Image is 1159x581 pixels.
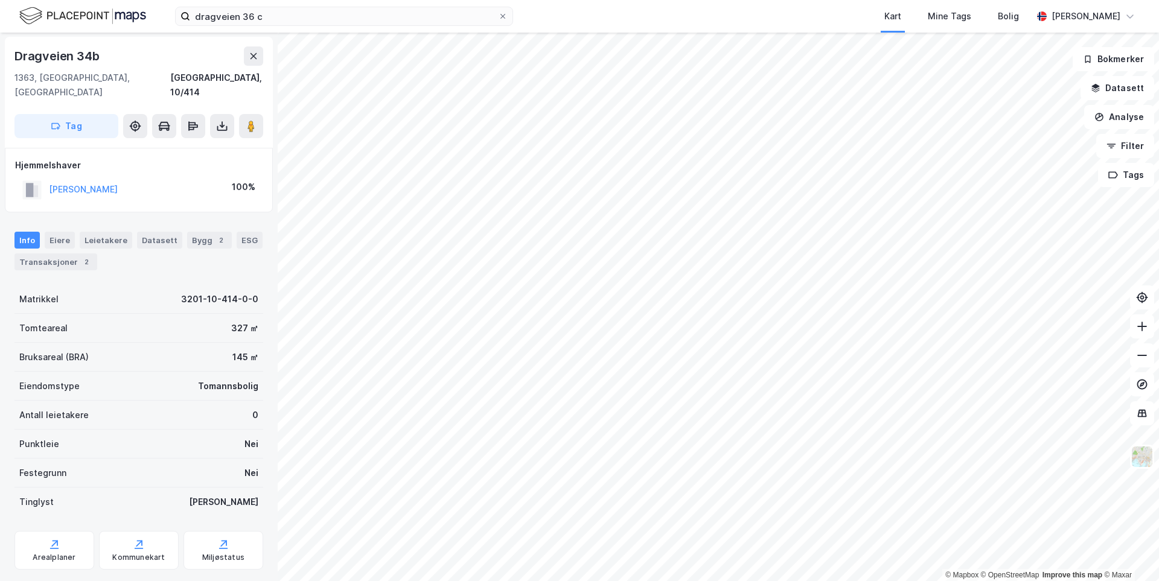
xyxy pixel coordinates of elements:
[231,321,258,335] div: 327 ㎡
[232,180,255,194] div: 100%
[202,553,244,562] div: Miljøstatus
[1052,9,1120,24] div: [PERSON_NAME]
[187,232,232,249] div: Bygg
[998,9,1019,24] div: Bolig
[80,256,92,268] div: 2
[1084,105,1154,129] button: Analyse
[252,408,258,422] div: 0
[19,466,66,480] div: Festegrunn
[170,71,263,100] div: [GEOGRAPHIC_DATA], 10/414
[244,437,258,451] div: Nei
[19,321,68,335] div: Tomteareal
[19,379,80,393] div: Eiendomstype
[112,553,165,562] div: Kommunekart
[33,553,75,562] div: Arealplaner
[1042,571,1102,579] a: Improve this map
[14,114,118,138] button: Tag
[14,71,170,100] div: 1363, [GEOGRAPHIC_DATA], [GEOGRAPHIC_DATA]
[945,571,979,579] a: Mapbox
[1098,163,1154,187] button: Tags
[1096,134,1154,158] button: Filter
[928,9,971,24] div: Mine Tags
[237,232,263,249] div: ESG
[884,9,901,24] div: Kart
[190,7,498,25] input: Søk på adresse, matrikkel, gårdeiere, leietakere eller personer
[1099,523,1159,581] iframe: Chat Widget
[232,350,258,364] div: 145 ㎡
[19,408,89,422] div: Antall leietakere
[15,158,263,173] div: Hjemmelshaver
[80,232,132,249] div: Leietakere
[19,292,59,306] div: Matrikkel
[1099,523,1159,581] div: Kontrollprogram for chat
[14,232,40,249] div: Info
[198,379,258,393] div: Tomannsbolig
[1073,47,1154,71] button: Bokmerker
[244,466,258,480] div: Nei
[981,571,1039,579] a: OpenStreetMap
[19,437,59,451] div: Punktleie
[215,234,227,246] div: 2
[189,495,258,509] div: [PERSON_NAME]
[137,232,182,249] div: Datasett
[45,232,75,249] div: Eiere
[1081,76,1154,100] button: Datasett
[14,253,97,270] div: Transaksjoner
[14,46,101,66] div: Dragveien 34b
[1131,445,1154,468] img: Z
[19,350,89,364] div: Bruksareal (BRA)
[19,495,54,509] div: Tinglyst
[181,292,258,306] div: 3201-10-414-0-0
[19,5,146,27] img: logo.f888ab2527a4732fd821a326f86c7f29.svg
